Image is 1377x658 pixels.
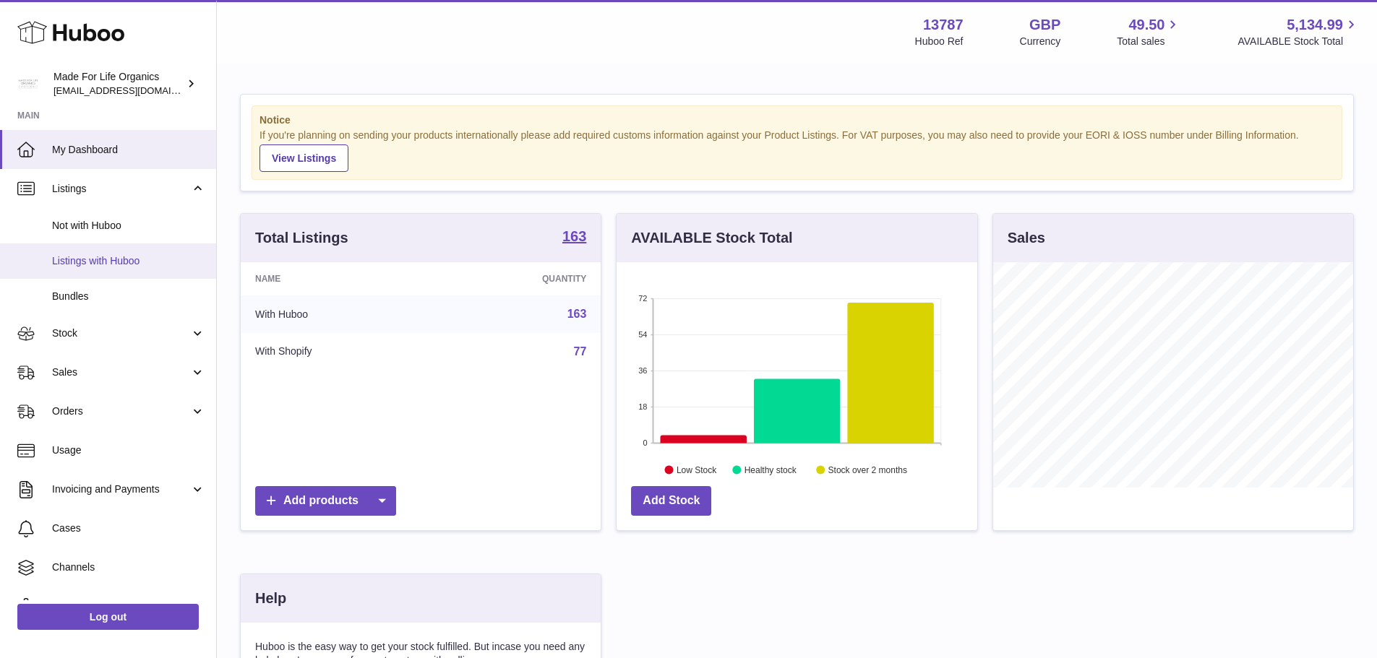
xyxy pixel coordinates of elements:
[52,482,190,496] span: Invoicing and Payments
[677,464,717,475] text: Low Stock
[1020,35,1061,48] div: Currency
[52,326,190,340] span: Stock
[52,182,190,196] span: Listings
[1287,15,1343,35] span: 5,134.99
[52,599,205,613] span: Settings
[639,294,648,303] text: 72
[1237,15,1360,48] a: 5,134.99 AVAILABLE Stock Total
[639,330,648,339] text: 54
[639,402,648,411] text: 18
[52,560,205,574] span: Channels
[1117,15,1181,48] a: 49.50 Total sales
[52,290,205,303] span: Bundles
[1029,15,1060,35] strong: GBP
[52,404,190,418] span: Orders
[17,604,199,630] a: Log out
[562,229,586,246] a: 163
[1008,228,1045,248] h3: Sales
[643,438,648,447] text: 0
[639,366,648,375] text: 36
[259,144,348,172] a: View Listings
[915,35,964,48] div: Huboo Ref
[745,464,797,475] text: Healthy stock
[567,308,587,320] a: 163
[259,129,1334,172] div: If you're planning on sending your products internationally please add required customs informati...
[53,70,184,98] div: Made For Life Organics
[255,228,348,248] h3: Total Listings
[259,113,1334,127] strong: Notice
[241,333,435,371] td: With Shopify
[435,262,601,295] th: Quantity
[241,262,435,295] th: Name
[17,73,39,95] img: internalAdmin-13787@internal.huboo.com
[574,345,587,358] a: 77
[255,589,286,608] h3: Help
[923,15,964,35] strong: 13787
[1237,35,1360,48] span: AVAILABLE Stock Total
[52,143,205,157] span: My Dashboard
[52,521,205,535] span: Cases
[52,443,205,457] span: Usage
[255,486,396,516] a: Add products
[52,254,205,268] span: Listings with Huboo
[631,228,792,248] h3: AVAILABLE Stock Total
[52,365,190,379] span: Sales
[1117,35,1181,48] span: Total sales
[562,229,586,243] strong: 163
[1128,15,1164,35] span: 49.50
[241,295,435,333] td: With Huboo
[52,219,205,233] span: Not with Huboo
[631,486,711,516] a: Add Stock
[53,85,213,96] span: [EMAIL_ADDRESS][DOMAIN_NAME]
[828,464,907,475] text: Stock over 2 months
